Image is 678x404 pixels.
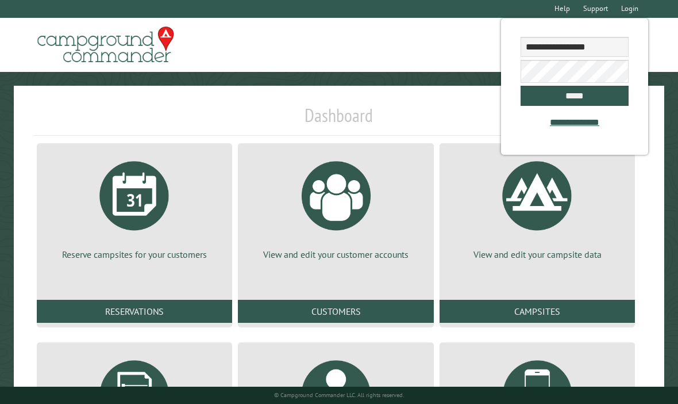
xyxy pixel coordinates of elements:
img: Campground Commander [34,22,178,67]
h1: Dashboard [34,104,644,136]
p: View and edit your customer accounts [252,248,419,261]
a: Campsites [440,300,635,323]
p: Reserve campsites for your customers [51,248,218,261]
p: View and edit your campsite data [453,248,621,261]
small: © Campground Commander LLC. All rights reserved. [274,391,404,399]
a: Reserve campsites for your customers [51,153,218,261]
a: View and edit your campsite data [453,153,621,261]
a: Reservations [37,300,232,323]
a: Customers [238,300,433,323]
a: View and edit your customer accounts [252,153,419,261]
